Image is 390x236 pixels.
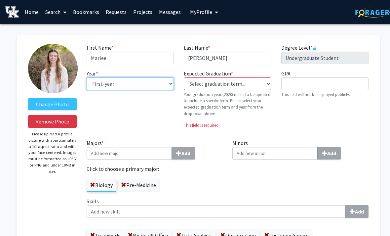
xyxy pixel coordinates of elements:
input: Majors*Add [87,147,172,160]
a: Projects [130,0,156,24]
p: Please upload a profile picture with approximately a 1:1 aspect ratio and with your face centered... [28,131,77,174]
label: ChangeProfile Picture [28,98,77,110]
button: Majors* [172,147,195,160]
label: Biology [87,179,116,191]
small: This field will not be displayed publicly. [281,92,350,97]
label: Year [87,70,98,77]
label: Majors [87,139,223,160]
button: Minors [317,147,341,160]
label: Pre-Medicine [118,179,159,191]
label: Minors [232,139,369,160]
label: Last Name [184,44,210,52]
button: Skills [345,205,369,218]
img: University of Kentucky Logo [5,6,19,18]
span: My Profile [190,9,212,15]
p: This field is required! [184,122,271,128]
input: MinorsAdd [232,147,318,160]
svg: This information is provided and automatically updated by the University of Kentucky and is not e... [313,46,317,50]
a: Search [42,0,70,24]
b: Add [181,150,190,157]
b: Add [327,150,336,157]
a: Requests [102,0,130,24]
a: Home [21,0,42,24]
input: SkillsAdd [87,205,345,218]
img: Profile Picture [28,44,78,93]
label: Skills [87,197,369,218]
a: Messages [156,0,184,24]
label: Click to choose a primary major: [87,165,223,173]
label: Degree Level [281,44,317,52]
label: First Name [87,44,114,52]
iframe: Chat [5,206,28,231]
label: Expected Graduation [184,70,233,77]
p: Your graduation year (2028) needs to be updated to include a specific term. Please select your ex... [184,91,271,117]
b: Add [355,208,364,215]
label: GPA [281,70,291,77]
a: Bookmarks [70,0,102,24]
button: Remove Photo [28,115,77,128]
